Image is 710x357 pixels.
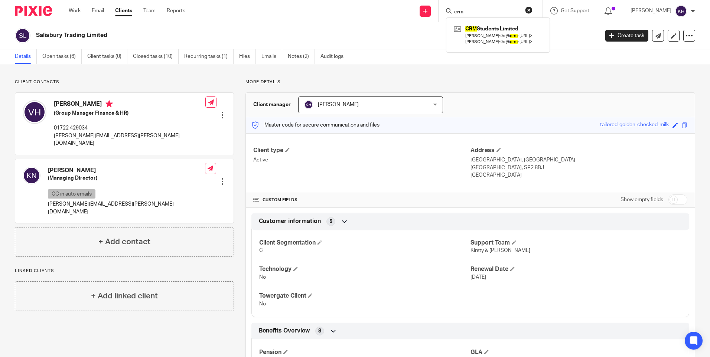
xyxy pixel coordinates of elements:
img: svg%3E [23,100,46,124]
p: [GEOGRAPHIC_DATA] [470,171,687,179]
a: Reports [167,7,185,14]
a: Team [143,7,156,14]
h4: Address [470,147,687,154]
h5: (Group Manager Finance & HR) [54,109,205,117]
img: svg%3E [23,167,40,184]
a: Open tasks (6) [42,49,82,64]
h4: Support Team [470,239,681,247]
span: 8 [318,327,321,335]
span: [DATE] [470,275,486,280]
h5: (Managing Director) [48,174,205,182]
img: svg%3E [15,28,30,43]
p: Active [253,156,470,164]
h4: [PERSON_NAME] [48,167,205,174]
a: Emails [261,49,282,64]
a: Recurring tasks (1) [184,49,234,64]
h4: Towergate Client [259,292,470,300]
a: Client tasks (0) [87,49,127,64]
i: Primary [105,100,113,108]
h4: + Add linked client [91,290,158,302]
h2: Salisbury Trading Limited [36,32,482,39]
input: Search [453,9,520,16]
a: Notes (2) [288,49,315,64]
div: tailored-golden-checked-milk [600,121,669,130]
h4: Client type [253,147,470,154]
a: Work [69,7,81,14]
h4: Technology [259,265,470,273]
h4: [PERSON_NAME] [54,100,205,109]
a: Audit logs [320,49,349,64]
p: CC in auto emails [48,189,95,199]
span: 5 [329,218,332,225]
a: Clients [115,7,132,14]
h4: GLA [470,348,681,356]
button: Clear [525,6,532,14]
p: [PERSON_NAME][EMAIL_ADDRESS][PERSON_NAME][DOMAIN_NAME] [54,132,205,147]
h4: Renewal Date [470,265,681,273]
p: [PERSON_NAME][EMAIL_ADDRESS][PERSON_NAME][DOMAIN_NAME] [48,200,205,216]
p: [GEOGRAPHIC_DATA], SP2 8BJ [470,164,687,171]
img: Pixie [15,6,52,16]
span: Get Support [561,8,589,13]
a: Details [15,49,37,64]
p: Linked clients [15,268,234,274]
img: svg%3E [675,5,687,17]
p: Client contacts [15,79,234,85]
h3: Client manager [253,101,291,108]
span: [PERSON_NAME] [318,102,359,107]
span: C [259,248,263,253]
label: Show empty fields [621,196,663,203]
h4: Client Segmentation [259,239,470,247]
p: [GEOGRAPHIC_DATA], [GEOGRAPHIC_DATA] [470,156,687,164]
span: No [259,301,266,307]
span: Benefits Overview [259,327,310,335]
a: Email [92,7,104,14]
p: Master code for secure communications and files [251,121,380,129]
p: [PERSON_NAME] [631,7,671,14]
a: Files [239,49,256,64]
span: Customer information [259,217,321,225]
span: Kirsty & [PERSON_NAME] [470,248,530,253]
a: Closed tasks (10) [133,49,179,64]
p: More details [245,79,695,85]
span: No [259,275,266,280]
a: Create task [605,30,648,42]
h4: CUSTOM FIELDS [253,197,470,203]
p: 01722 429034 [54,124,205,132]
img: svg%3E [304,100,313,109]
h4: + Add contact [98,236,150,248]
h4: Pension [259,348,470,356]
